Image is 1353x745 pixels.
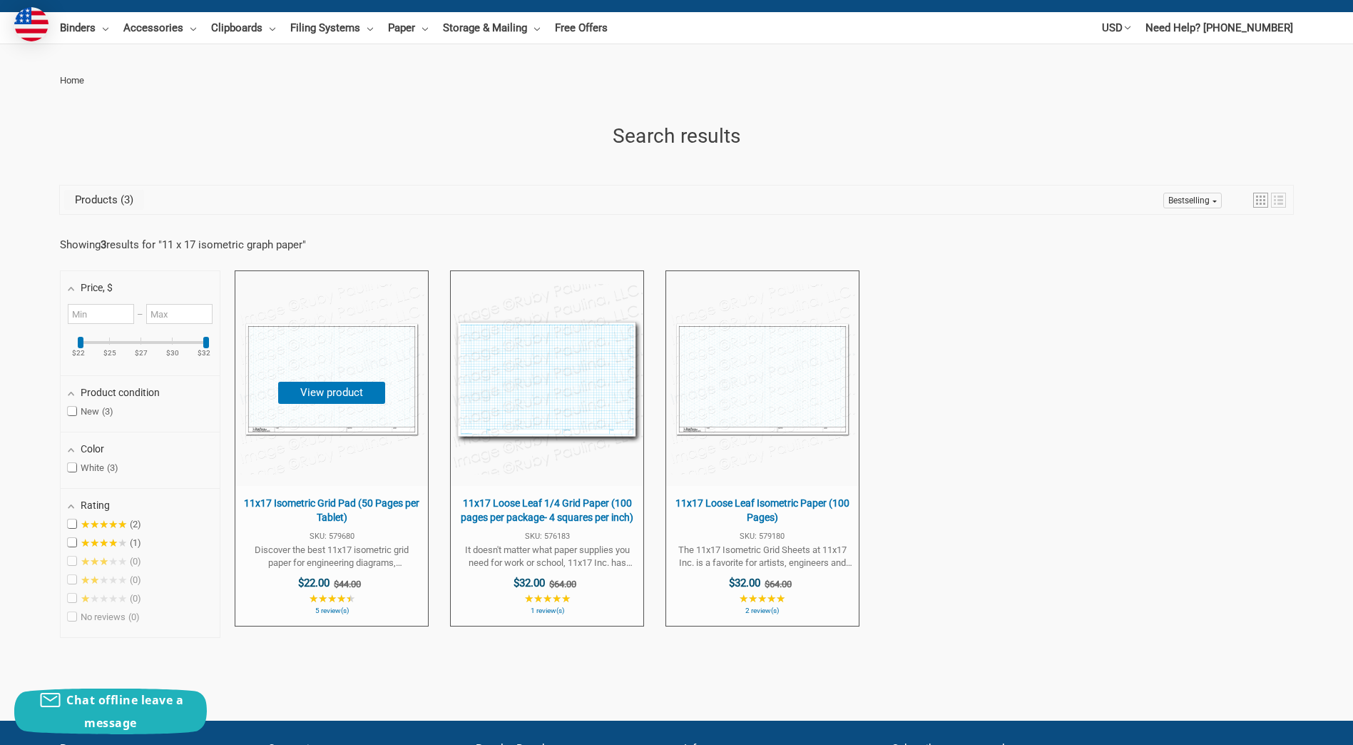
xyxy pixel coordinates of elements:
span: ★★★★★ [739,593,785,604]
span: $32.00 [729,577,760,589]
span: 2 [130,519,141,529]
span: 11x17 Loose Leaf 1/4 Grid Paper (100 pages per package- 4 squares per inch) [458,497,636,524]
a: 11 x 17 isometric graph paper [162,238,302,251]
a: 11x17 Loose Leaf Isometric Paper (100 Pages) [666,271,859,626]
a: Filing Systems [290,12,373,44]
span: 3 [102,406,113,417]
span: Price [81,282,113,293]
img: 11x17 Isometric Grid Pad (50 Pages per Tablet) [236,284,427,475]
span: 3 [107,462,118,473]
span: 0 [130,556,141,567]
span: SKU: 579680 [242,532,421,540]
ins: $22 [63,350,93,357]
span: Bestselling [1168,196,1210,206]
span: ★★★★★ [81,519,127,530]
button: Chat offline leave a message [14,689,207,734]
span: ★★★★★ [81,574,127,586]
button: View product [278,382,385,404]
span: New [68,406,113,417]
img: 11x17 Loose Leaf Isometric Paper (100 Pages) [667,284,858,475]
a: Binders [60,12,108,44]
span: ★★★★★ [81,537,127,549]
span: SKU: 579180 [673,532,852,540]
a: USD [1102,12,1130,44]
input: Maximum value [146,304,213,324]
ins: $30 [158,350,188,357]
span: ★★★★★ [81,593,127,604]
span: Color [81,443,104,455]
span: ★★★★★ [81,556,127,567]
span: White [68,462,118,474]
span: ★★★★★ [309,593,355,604]
span: $64.00 [549,579,576,589]
span: 11x17 Loose Leaf Isometric Paper (100 Pages) [673,497,852,524]
span: 0 [130,574,141,585]
img: duty and tax information for United States [14,7,48,41]
h1: Search results [60,121,1293,151]
a: View grid mode [1253,193,1268,208]
a: Need Help? [PHONE_NUMBER] [1145,12,1293,44]
ins: $32 [189,350,219,357]
span: 0 [130,593,141,604]
span: 0 [128,612,140,622]
span: – [134,309,145,320]
span: 5 review(s) [242,607,421,614]
a: View list mode [1271,193,1286,208]
span: 1 review(s) [458,607,636,614]
span: 2 review(s) [673,607,852,614]
span: Home [60,75,84,86]
a: Storage & Mailing [443,12,540,44]
span: , $ [103,282,113,293]
b: 3 [101,238,106,251]
span: It doesn't matter what paper supplies you need for work or school, 11x17 Inc. has everything you ... [458,544,636,569]
span: 1 [130,537,141,548]
a: Accessories [123,12,196,44]
a: 11x17 Loose Leaf 1/4 Grid Paper (100 pages per package- 4 squares per inch) [451,271,643,626]
span: SKU: 576183 [458,532,636,540]
span: Product condition [81,387,160,398]
span: Discover the best 11x17 isometric grid paper for engineering diagrams, architectural drawings and... [242,544,421,569]
a: 11x17 Isometric Grid Pad (50 Pages per Tablet) [235,271,428,626]
a: Free Offers [555,12,608,44]
span: $44.00 [334,579,361,589]
span: ★★★★★ [524,593,571,604]
a: View Products Tab [64,190,144,210]
span: $22.00 [298,577,330,589]
ins: $25 [95,350,125,357]
a: Clipboards [211,12,275,44]
span: No reviews [68,612,140,623]
span: 3 [118,193,133,206]
span: Chat offline leave a message [66,692,183,731]
input: Minimum value [68,304,134,324]
span: $64.00 [765,579,792,589]
span: The 11x17 Isometric Grid Sheets at 11x17 Inc. is a favorite for artists, engineers and architects... [673,544,852,569]
a: Paper [388,12,428,44]
span: Rating [81,500,110,511]
span: $32.00 [514,577,545,589]
ins: $27 [126,350,156,357]
div: Showing results for " " [60,238,306,251]
span: 11x17 Isometric Grid Pad (50 Pages per Tablet) [242,497,421,524]
a: Sort options [1163,193,1222,208]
